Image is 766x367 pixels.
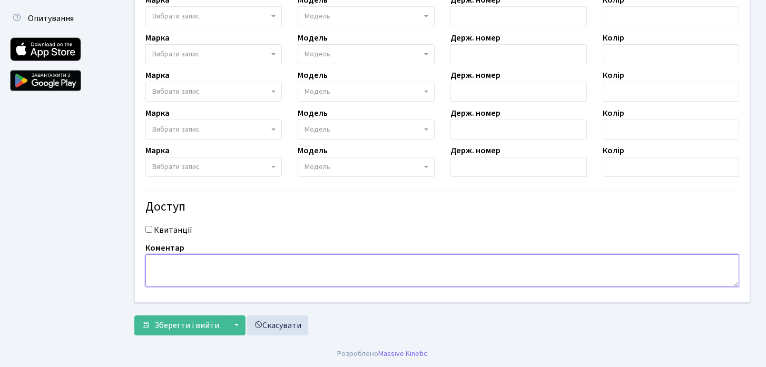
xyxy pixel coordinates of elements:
label: Колір [603,69,624,82]
h4: Доступ [145,200,739,215]
span: Модель [305,162,330,172]
label: Марка [145,107,170,120]
label: Держ. номер [450,144,500,157]
label: Марка [145,32,170,44]
span: Вибрати запис [152,124,200,135]
label: Колір [603,144,624,157]
label: Модель [298,144,328,157]
span: Вибрати запис [152,162,200,172]
span: Вибрати запис [152,11,200,22]
a: Massive Kinetic [378,348,427,359]
label: Коментар [145,242,184,254]
a: Опитування [5,8,111,29]
label: Модель [298,69,328,82]
label: Держ. номер [450,107,500,120]
label: Держ. номер [450,32,500,44]
button: Зберегти і вийти [134,315,226,335]
span: Модель [305,124,330,135]
span: Модель [305,11,330,22]
span: Вибрати запис [152,49,200,59]
span: Модель [305,49,330,59]
label: Квитанції [154,224,192,236]
label: Модель [298,32,328,44]
span: Вибрати запис [152,86,200,97]
label: Держ. номер [450,69,500,82]
span: Зберегти і вийти [154,320,219,331]
label: Модель [298,107,328,120]
a: Скасувати [247,315,308,335]
label: Колір [603,32,624,44]
div: Розроблено . [337,348,429,360]
label: Марка [145,69,170,82]
label: Колір [603,107,624,120]
span: Опитування [28,13,74,24]
label: Марка [145,144,170,157]
span: Модель [305,86,330,97]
